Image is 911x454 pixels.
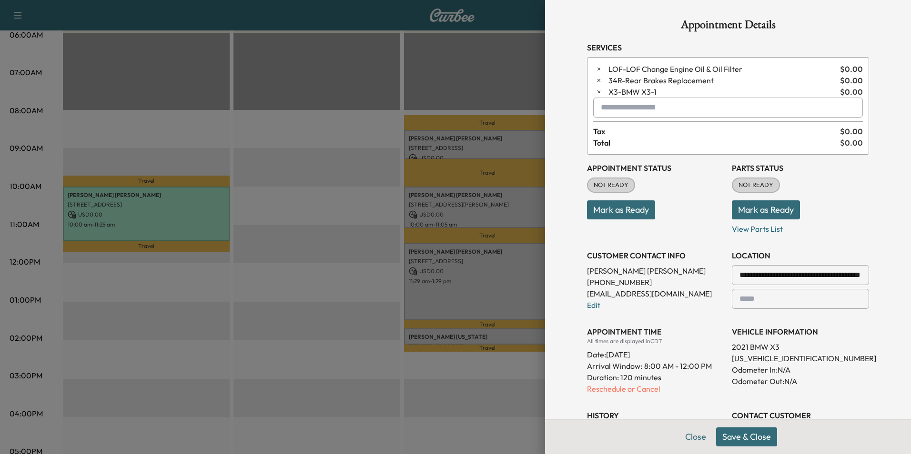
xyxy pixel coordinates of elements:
a: Edit [587,300,600,310]
p: 2021 BMW X3 [732,341,869,353]
h3: LOCATION [732,250,869,261]
span: Tax [593,126,840,137]
span: 8:00 AM - 12:00 PM [644,360,712,372]
p: [EMAIL_ADDRESS][DOMAIN_NAME] [587,288,724,299]
span: $ 0.00 [840,75,863,86]
span: $ 0.00 [840,63,863,75]
span: LOF Change Engine Oil & Oil Filter [608,63,836,75]
span: BMW X3-1 [608,86,836,98]
p: [PERSON_NAME] [PERSON_NAME] [587,265,724,276]
h1: Appointment Details [587,19,869,34]
button: Save & Close [716,427,777,446]
h3: CUSTOMER CONTACT INFO [587,250,724,261]
button: Close [679,427,712,446]
h3: VEHICLE INFORMATION [732,326,869,337]
span: $ 0.00 [840,137,863,148]
button: Mark as Ready [587,200,655,219]
span: $ 0.00 [840,126,863,137]
h3: CONTACT CUSTOMER [732,410,869,421]
h3: History [587,410,724,421]
p: Reschedule or Cancel [587,383,724,395]
h3: APPOINTMENT TIME [587,326,724,337]
button: Mark as Ready [732,200,800,219]
h3: Parts Status [732,162,869,174]
div: All times are displayed in CDT [587,337,724,345]
p: View Parts List [732,219,869,235]
span: NOT READY [733,180,779,190]
p: [PHONE_NUMBER] [587,276,724,288]
p: [US_VEHICLE_IDENTIFICATION_NUMBER] [732,353,869,364]
h3: Services [587,42,869,53]
span: Total [593,137,840,148]
span: NOT READY [588,180,634,190]
h3: Appointment Status [587,162,724,174]
div: Date: [DATE] [587,345,724,360]
p: Duration: 120 minutes [587,372,724,383]
span: Rear Brakes Replacement [608,75,836,86]
p: Odometer Out: N/A [732,375,869,387]
p: Odometer In: N/A [732,364,869,375]
span: $ 0.00 [840,86,863,98]
p: Arrival Window: [587,360,724,372]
